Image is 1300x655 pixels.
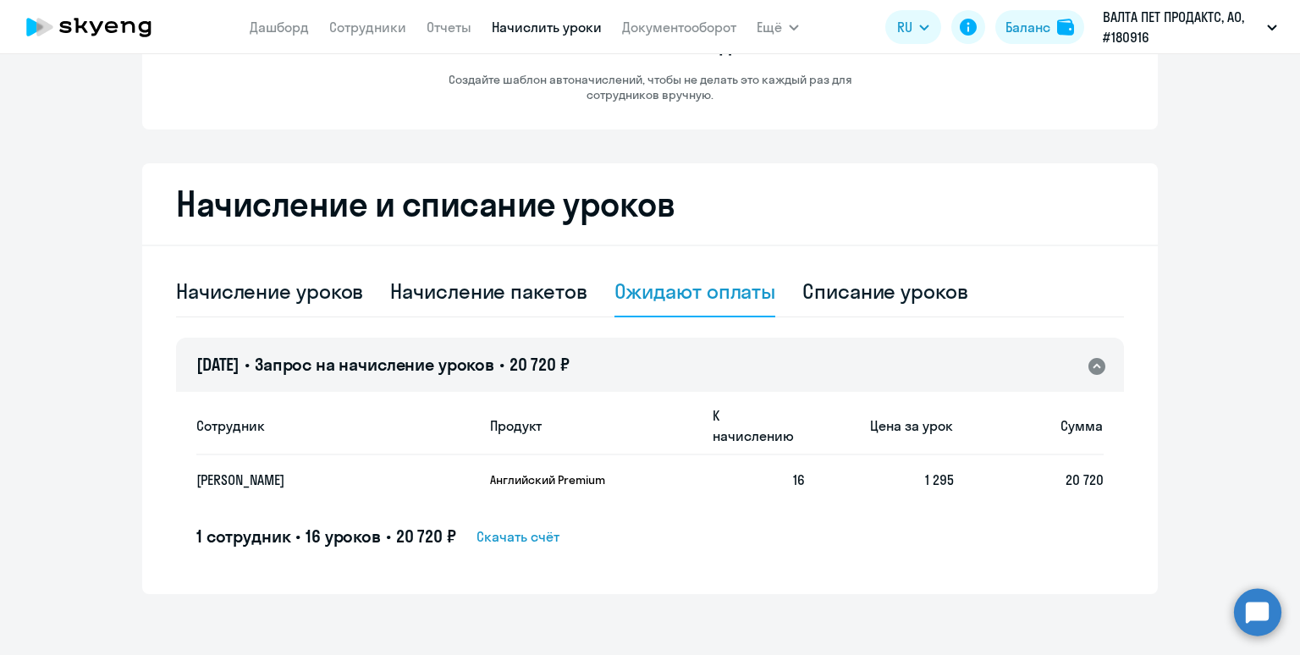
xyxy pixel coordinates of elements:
span: Скачать счёт [476,526,559,547]
span: • [295,526,300,547]
span: 16 уроков [306,526,381,547]
th: Сумма [954,396,1104,455]
span: 1 сотрудник [196,526,290,547]
span: 20 720 ₽ [396,526,456,547]
span: Запрос на начисление уроков [255,354,494,375]
button: Ещё [757,10,799,44]
a: Сотрудники [329,19,406,36]
p: Создайте шаблон автоначислений, чтобы не делать это каждый раз для сотрудников вручную. [413,72,887,102]
span: 16 [793,471,805,488]
h2: Начисление и списание уроков [176,184,1124,224]
span: • [245,354,250,375]
span: RU [897,17,912,37]
a: Дашборд [250,19,309,36]
p: ВАЛТА ПЕТ ПРОДАКТС, АО, #180916 [1103,7,1260,47]
span: • [499,354,504,375]
th: К начислению [699,396,805,455]
th: Сотрудник [196,396,476,455]
div: Списание уроков [802,278,968,305]
p: [PERSON_NAME] [196,471,443,489]
button: ВАЛТА ПЕТ ПРОДАКТС, АО, #180916 [1094,7,1286,47]
p: Английский Premium [490,472,617,487]
div: Ожидают оплаты [614,278,776,305]
th: Продукт [476,396,699,455]
span: 20 720 [1066,471,1104,488]
button: Балансbalance [995,10,1084,44]
span: Ещё [757,17,782,37]
span: • [386,526,391,547]
th: Цена за урок [805,396,955,455]
span: 20 720 ₽ [510,354,570,375]
a: Начислить уроки [492,19,602,36]
div: Начисление пакетов [390,278,587,305]
span: 1 295 [925,471,954,488]
a: Документооборот [622,19,736,36]
img: balance [1057,19,1074,36]
button: RU [885,10,941,44]
a: Отчеты [427,19,471,36]
span: [DATE] [196,354,240,375]
div: Баланс [1005,17,1050,37]
div: Начисление уроков [176,278,363,305]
